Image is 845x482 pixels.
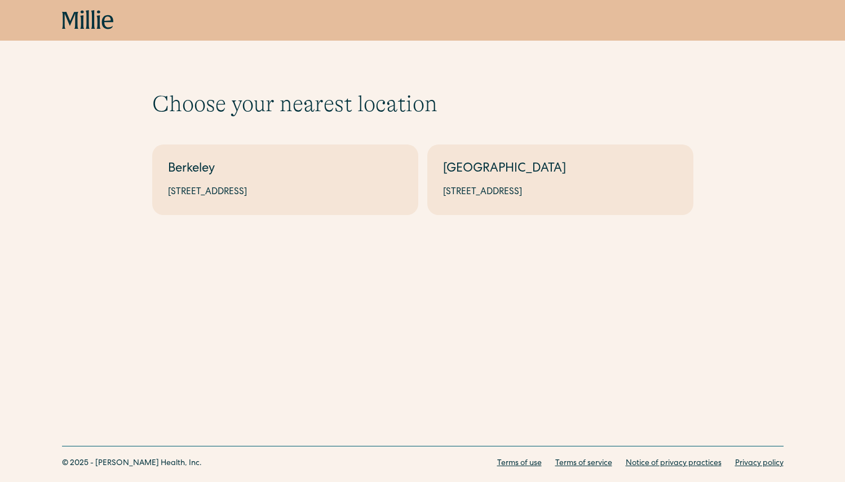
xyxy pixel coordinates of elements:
div: [STREET_ADDRESS] [443,186,678,199]
div: [STREET_ADDRESS] [168,186,402,199]
a: Terms of use [497,458,542,470]
a: Berkeley[STREET_ADDRESS] [152,144,418,215]
a: Notice of privacy practices [626,458,722,470]
div: [GEOGRAPHIC_DATA] [443,160,678,179]
h1: Choose your nearest location [152,90,693,117]
div: Berkeley [168,160,402,179]
div: © 2025 - [PERSON_NAME] Health, Inc. [62,458,202,470]
a: [GEOGRAPHIC_DATA][STREET_ADDRESS] [427,144,693,215]
a: Terms of service [555,458,612,470]
a: home [62,10,114,30]
a: Privacy policy [735,458,784,470]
